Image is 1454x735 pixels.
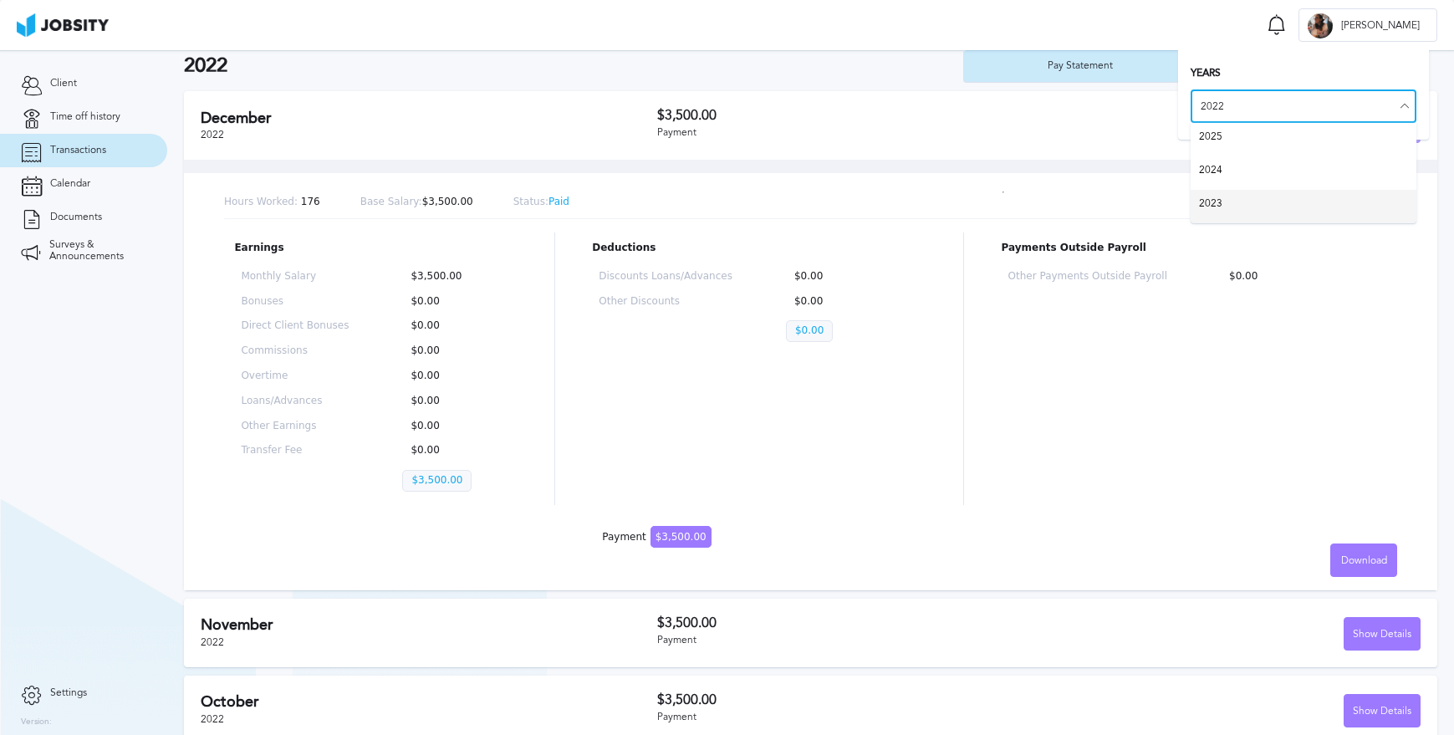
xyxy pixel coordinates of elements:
h3: $3,500.00 [657,615,1038,630]
button: J[PERSON_NAME] [1298,8,1437,42]
p: $0.00 [402,370,510,382]
p: Deductions [592,242,926,254]
span: Transactions [50,145,106,156]
p: Other Payments Outside Payroll [1008,271,1167,283]
div: J [1308,13,1333,38]
div: Payment [657,127,1038,139]
p: Commissions [241,345,349,357]
span: [PERSON_NAME] [1333,20,1428,32]
h3: $3,500.00 [657,692,1038,707]
button: Download [1330,544,1397,577]
span: Hours Worked: [224,196,298,207]
h2: October [201,693,657,711]
span: Download [1341,555,1387,567]
span: 2024 [1199,165,1408,181]
p: $0.00 [786,320,833,342]
p: $0.00 [786,296,920,308]
button: Show Details [1344,694,1421,727]
p: 176 [224,197,320,208]
p: Bonuses [241,296,349,308]
p: Discounts Loans/Advances [599,271,732,283]
div: Payment [657,635,1038,646]
h3: Years [1191,68,1416,79]
p: Paid [513,197,569,208]
span: 2022 [201,129,224,140]
p: $0.00 [402,320,510,332]
div: Pay Statement [1039,60,1121,72]
p: Other Earnings [241,421,349,432]
p: $0.00 [402,421,510,432]
div: Payment [602,532,711,544]
p: $0.00 [786,271,920,283]
p: Transfer Fee [241,445,349,457]
p: $3,500.00 [402,271,510,283]
span: Base Salary: [360,196,422,207]
p: Other Discounts [599,296,732,308]
p: Overtime [241,370,349,382]
span: Surveys & Announcements [49,239,146,263]
span: Client [50,78,77,89]
p: $0.00 [402,345,510,357]
h2: December [201,110,657,127]
h2: 2022 [184,54,963,78]
img: ab4bad089aa723f57921c736e9817d99.png [17,13,109,37]
p: Direct Client Bonuses [241,320,349,332]
span: $3,500.00 [650,526,712,548]
span: 2023 [1199,198,1408,215]
span: Time off history [50,111,120,123]
span: Status: [513,196,548,207]
span: Documents [50,212,102,223]
p: $3,500.00 [402,470,472,492]
p: Monthly Salary [241,271,349,283]
p: Loans/Advances [241,396,349,407]
button: Pay Statement [963,49,1196,83]
label: Version: [21,717,52,727]
input: Filter by year [1191,89,1416,123]
span: 2022 [201,713,224,725]
p: Payments Outside Payroll [1002,242,1387,254]
p: $3,500.00 [360,197,473,208]
h2: November [201,616,657,634]
span: 2022 [201,636,224,648]
span: 2025 [1199,131,1408,148]
button: Show Details [1344,617,1421,651]
p: $0.00 [1221,271,1380,283]
p: Earnings [234,242,517,254]
span: Settings [50,687,87,699]
div: Show Details [1344,695,1420,728]
span: Calendar [50,178,90,190]
div: Show Details [1344,618,1420,651]
p: $0.00 [402,396,510,407]
div: Payment [657,712,1038,723]
p: $0.00 [402,296,510,308]
h3: $3,500.00 [657,108,1038,123]
p: $0.00 [402,445,510,457]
